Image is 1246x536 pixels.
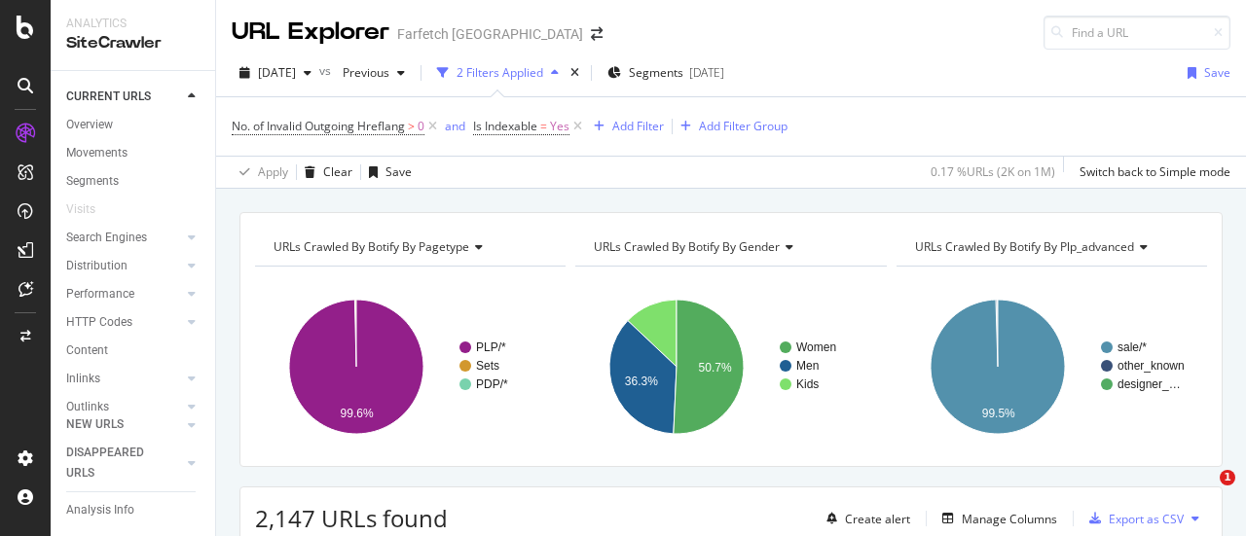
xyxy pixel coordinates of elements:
[297,157,352,188] button: Clear
[931,163,1055,180] div: 0.17 % URLs ( 2K on 1M )
[66,143,202,163] a: Movements
[66,500,134,520] div: Analysis Info
[699,361,732,375] text: 50.7%
[1118,359,1185,373] text: other_known
[567,63,583,83] div: times
[66,16,200,32] div: Analytics
[66,414,182,435] a: NEW URLS
[934,507,1057,530] button: Manage Columns
[1180,57,1230,89] button: Save
[66,312,182,333] a: HTTP Codes
[66,199,95,220] div: Visits
[540,118,547,134] span: =
[66,284,134,304] div: Performance
[445,117,465,135] button: and
[591,27,603,41] div: arrow-right-arrow-left
[232,57,319,89] button: [DATE]
[319,62,335,79] span: vs
[66,171,119,192] div: Segments
[66,369,100,389] div: Inlinks
[397,24,583,44] div: Farfetch [GEOGRAPHIC_DATA]
[689,64,724,81] div: [DATE]
[612,118,664,134] div: Add Filter
[586,115,664,138] button: Add Filter
[476,359,499,373] text: Sets
[270,232,548,263] h4: URLs Crawled By Botify By pagetype
[445,118,465,134] div: and
[335,64,389,81] span: Previous
[255,282,561,451] svg: A chart.
[1109,511,1184,527] div: Export as CSV
[600,57,732,89] button: Segments[DATE]
[255,502,448,534] span: 2,147 URLs found
[1204,64,1230,81] div: Save
[673,115,788,138] button: Add Filter Group
[274,238,469,255] span: URLs Crawled By Botify By pagetype
[66,414,124,435] div: NEW URLS
[897,282,1202,451] svg: A chart.
[1081,503,1184,534] button: Export as CSV
[66,199,115,220] a: Visits
[66,171,202,192] a: Segments
[66,443,165,483] div: DISAPPEARED URLS
[408,118,415,134] span: >
[629,64,683,81] span: Segments
[66,340,202,361] a: Content
[66,397,182,417] a: Outlinks
[66,256,182,276] a: Distribution
[590,232,868,263] h4: URLs Crawled By Botify By gender
[1044,16,1230,50] input: Find a URL
[1118,377,1181,391] text: designer_…
[385,163,412,180] div: Save
[1220,470,1235,485] span: 1
[66,443,182,483] a: DISAPPEARED URLS
[232,16,389,49] div: URL Explorer
[66,312,132,333] div: HTTP Codes
[66,115,202,135] a: Overview
[796,359,819,373] text: Men
[66,87,151,107] div: CURRENT URLS
[66,87,182,107] a: CURRENT URLS
[915,238,1134,255] span: URLs Crawled By Botify By plp_advanced
[457,64,543,81] div: 2 Filters Applied
[473,118,537,134] span: Is Indexable
[550,113,569,140] span: Yes
[335,57,413,89] button: Previous
[845,511,910,527] div: Create alert
[341,407,374,420] text: 99.6%
[323,163,352,180] div: Clear
[232,157,288,188] button: Apply
[66,340,108,361] div: Content
[796,377,819,391] text: Kids
[66,228,182,248] a: Search Engines
[1118,340,1147,354] text: sale/*
[575,282,881,451] svg: A chart.
[911,232,1190,263] h4: URLs Crawled By Botify By plp_advanced
[66,284,182,304] a: Performance
[66,397,109,417] div: Outlinks
[232,118,405,134] span: No. of Invalid Outgoing Hreflang
[819,503,910,534] button: Create alert
[796,340,836,354] text: Women
[476,377,508,391] text: PDP/*
[1072,157,1230,188] button: Switch back to Simple mode
[66,228,147,248] div: Search Engines
[66,256,128,276] div: Distribution
[258,163,288,180] div: Apply
[361,157,412,188] button: Save
[962,511,1057,527] div: Manage Columns
[429,57,567,89] button: 2 Filters Applied
[66,369,182,389] a: Inlinks
[699,118,788,134] div: Add Filter Group
[66,115,113,135] div: Overview
[981,407,1014,420] text: 99.5%
[66,143,128,163] div: Movements
[625,375,658,388] text: 36.3%
[66,32,200,54] div: SiteCrawler
[594,238,780,255] span: URLs Crawled By Botify By gender
[1080,163,1230,180] div: Switch back to Simple mode
[476,340,506,354] text: PLP/*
